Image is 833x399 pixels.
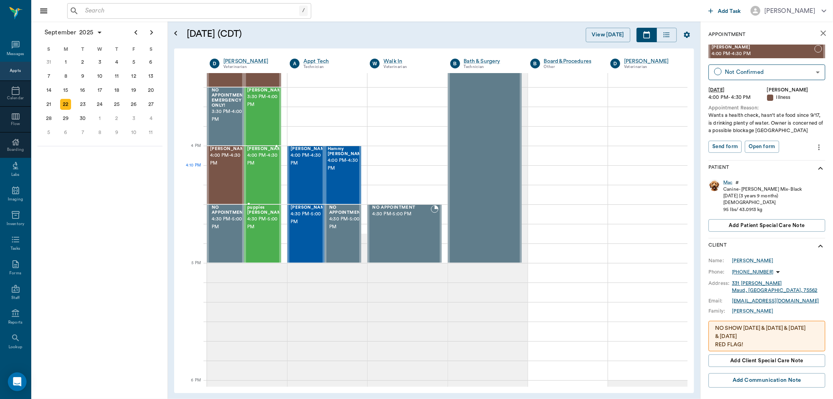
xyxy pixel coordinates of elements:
div: BOOKED, 4:30 PM - 5:00 PM [367,204,441,263]
div: Monday, September 8, 2025 [60,71,71,82]
div: Wednesday, October 8, 2025 [95,127,105,138]
span: September [43,27,78,38]
span: 4:00 PM - 4:30 PM [210,152,249,167]
div: BOOKED, 3:30 PM - 4:00 PM [207,87,244,146]
div: NOT_CONFIRMED, 4:30 PM - 5:00 PM [244,204,281,263]
div: Staff [11,295,20,301]
span: 4:30 PM - 5:00 PM [212,215,248,231]
span: NO APPOINTMENT! [329,205,365,215]
div: 6 PM [180,376,201,396]
div: Tuesday, October 7, 2025 [77,127,88,138]
div: Thursday, October 9, 2025 [111,127,122,138]
span: [PERSON_NAME] [210,147,249,152]
div: / [299,5,308,16]
div: Saturday, September 27, 2025 [145,99,156,110]
div: Address: [708,280,732,287]
div: Reports [8,320,23,326]
input: Search [82,5,299,16]
div: Tuesday, September 2, 2025 [77,57,88,68]
div: 4:00 PM - 4:30 PM [708,94,767,101]
div: Wednesday, September 3, 2025 [95,57,105,68]
div: BOOKED, 4:30 PM - 5:00 PM [325,204,362,263]
div: [DATE] (3 years 9 months) [723,193,802,199]
div: Family: [708,308,732,315]
button: Add Task [705,4,744,18]
p: [PHONE_NUMBER] [732,269,773,276]
span: 3:30 PM - 4:00 PM [212,108,248,123]
div: Illness [767,94,826,101]
p: Patient [708,164,729,173]
div: [PERSON_NAME] [764,6,815,16]
span: 4:00 PM - 4:30 PM [328,157,367,172]
button: [PERSON_NAME] [744,4,833,18]
span: [PERSON_NAME] [291,147,330,152]
div: Sunday, October 5, 2025 [43,127,54,138]
a: Appt Tech [303,57,358,65]
div: Veterinarian [384,64,438,70]
div: F [125,43,143,55]
div: Not Confirmed [725,68,813,77]
span: NO APPOINTMENT! [212,205,248,215]
div: Sunday, September 28, 2025 [43,113,54,124]
span: 4:30 PM - 5:00 PM [329,215,365,231]
span: puppies [PERSON_NAME] [247,205,286,215]
div: BOOKED, 4:00 PM - 4:30 PM [287,146,325,204]
a: Walk In [384,57,438,65]
div: Wants a health check, hasn't ate food since 9/17, is drinking plenty of water. Owner is concerned... [708,112,825,134]
div: A [290,59,300,68]
div: 95 lbs / 43.0913 kg [723,206,802,213]
div: Saturday, September 6, 2025 [145,57,156,68]
button: September2025 [41,25,107,40]
div: Appts [10,68,21,74]
a: [PERSON_NAME] [732,257,773,264]
div: [DATE] [708,86,767,94]
div: Monday, September 29, 2025 [60,113,71,124]
div: Monday, September 15, 2025 [60,85,71,96]
button: View [DATE] [586,28,630,42]
div: Thursday, September 4, 2025 [111,57,122,68]
a: [PERSON_NAME] [223,57,278,65]
div: Appointment Reason: [708,104,825,112]
div: [PERSON_NAME] [732,308,773,315]
div: Wednesday, September 24, 2025 [95,99,105,110]
img: Profile Image [708,179,720,191]
div: Wednesday, September 17, 2025 [95,85,105,96]
div: NOT_CONFIRMED, 4:00 PM - 4:30 PM [244,146,281,204]
div: W [370,59,380,68]
div: S [40,43,57,55]
div: Veterinarian [223,64,278,70]
div: Wednesday, September 10, 2025 [95,71,105,82]
div: Email: [708,297,732,304]
span: 3:30 PM - 4:00 PM [247,93,286,109]
div: Friday, September 5, 2025 [128,57,139,68]
a: Mac [723,179,732,186]
span: Add client Special Care Note [730,356,803,365]
div: Labs [11,172,20,178]
div: Today, Monday, September 22, 2025 [60,99,71,110]
div: [PERSON_NAME] [767,86,826,94]
svg: show more [816,242,825,251]
button: Open form [745,141,779,153]
button: Previous page [128,25,144,40]
button: Open calendar [171,18,180,48]
span: 2025 [78,27,95,38]
div: Sunday, September 14, 2025 [43,85,54,96]
a: [PERSON_NAME] [624,57,679,65]
span: 4:30 PM - 5:00 PM [372,210,430,218]
div: Thursday, September 11, 2025 [111,71,122,82]
div: T [108,43,125,55]
span: 4:30 PM - 5:00 PM [247,215,286,231]
div: Messages [7,51,25,57]
a: Board &Procedures [544,57,599,65]
svg: show more [816,164,825,173]
p: NO SHOW [DATE] & [DATE] & [DATE] & [DATE] RED FLAG! NO SHOW ON [DATE] & [DATE] & [DATE] [715,324,819,357]
div: B [450,59,460,68]
div: M [57,43,75,55]
div: Lookup [9,344,22,350]
span: Hammy [PERSON_NAME] [328,147,367,157]
span: [PERSON_NAME] [712,45,814,50]
div: Bath & Surgery [464,57,519,65]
